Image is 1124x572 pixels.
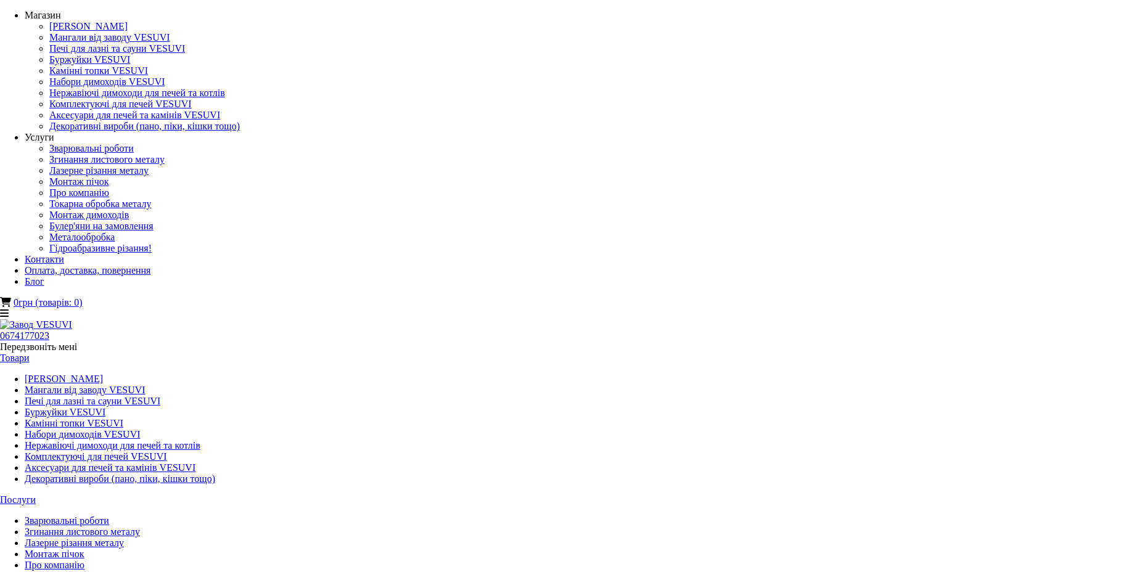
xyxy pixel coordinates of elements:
a: [PERSON_NAME] [49,21,128,31]
div: Магазин [25,10,1124,21]
a: Печі для лазні та сауни VESUVI [49,43,185,54]
a: Комплектуючі для печей VESUVI [49,99,192,109]
a: Набори димоходів VESUVI [25,429,141,439]
a: Блог [25,276,44,287]
a: Аксесуари для печей та камінів VESUVI [25,462,195,473]
a: Аксесуари для печей та камінів VESUVI [49,110,220,120]
a: Мангали від заводу VESUVI [25,385,146,395]
a: Мангали від заводу VESUVI [49,32,170,43]
a: Декоративні вироби (пано, піки, кішки тощо) [25,473,215,484]
a: Контакти [25,254,64,264]
a: Монтаж димоходів [49,210,129,220]
a: Буржуйки VESUVI [49,54,130,65]
a: [PERSON_NAME] [25,374,103,384]
a: Згинання листового металу [25,526,140,537]
a: Набори димоходів VESUVI [49,76,165,87]
a: Зварювальні роботи [25,515,109,526]
a: Печі для лазні та сауни VESUVI [25,396,160,406]
a: Камінні топки VESUVI [25,418,123,428]
a: Монтаж пічок [25,549,84,559]
a: 0грн (товарів: 0) [14,297,82,308]
a: Гідроабразивне різання! [49,243,152,253]
div: Услуги [25,132,1124,143]
a: Згинання листового металу [49,154,165,165]
a: Лазерне різання металу [25,537,124,548]
a: Нержавіючі димоходи для печей та котлів [25,440,200,451]
a: Оплата, доставка, повернення [25,265,150,276]
a: Буржуйки VESUVI [25,407,105,417]
a: Нержавіючі димоходи для печей та котлів [49,88,225,98]
a: Комплектуючі для печей VESUVI [25,451,167,462]
a: Про компанію [25,560,84,570]
a: Токарна обробка металу [49,198,151,209]
a: Зварювальні роботи [49,143,134,153]
a: Камінні топки VESUVI [49,65,148,76]
a: Монтаж пічок [49,176,109,187]
a: Декоративні вироби (пано, піки, кішки тощо) [49,121,240,131]
a: Булер'яни на замовлення [49,221,154,231]
a: Металообробка [49,232,115,242]
a: Про компанію [49,187,109,198]
a: Лазерне різання металу [49,165,149,176]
